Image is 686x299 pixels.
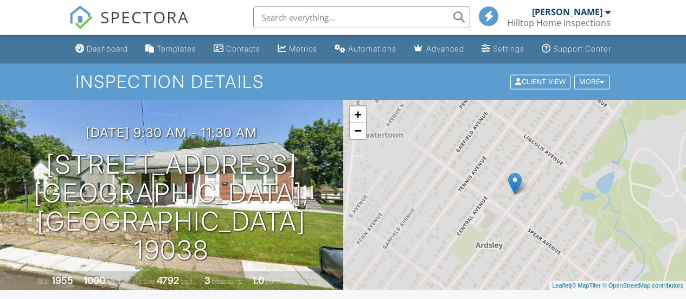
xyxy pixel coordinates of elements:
div: Contacts [226,44,260,53]
div: | [549,281,686,290]
a: Zoom in [350,106,366,123]
a: Leaflet [552,282,570,289]
div: 3 [204,275,210,286]
div: More [574,74,610,89]
a: Support Center [537,39,616,59]
div: Dashboard [87,44,128,53]
span: sq. ft. [107,277,122,285]
div: [PERSON_NAME] [532,7,602,17]
div: Metrics [289,44,317,53]
div: Automations [348,44,396,53]
span: bathrooms [266,277,297,285]
a: Advanced [409,39,469,59]
div: Advanced [426,44,464,53]
div: 4792 [157,275,179,286]
div: Templates [157,44,196,53]
div: 1.0 [252,275,264,286]
a: Client View [509,77,573,85]
a: © OpenStreetMap contributors [602,282,683,289]
a: Contacts [209,39,265,59]
span: SPECTORA [100,5,189,28]
a: Dashboard [71,39,132,59]
a: Automations (Basic) [330,39,401,59]
a: Metrics [273,39,322,59]
div: Support Center [553,44,611,53]
a: Zoom out [350,123,366,139]
a: © MapTiler [572,282,601,289]
div: Client View [510,74,570,89]
div: Settings [493,44,524,53]
div: 1955 [52,275,73,286]
span: sq.ft. [181,277,194,285]
h1: Inspection Details [75,72,610,91]
img: The Best Home Inspection Software - Spectora [69,5,93,29]
a: Templates [141,39,201,59]
a: SPECTORA [69,15,189,37]
div: Hilltop Home Inspections [507,17,611,28]
span: Built [38,277,50,285]
input: Search everything... [253,7,470,28]
a: Settings [477,39,529,59]
h1: [STREET_ADDRESS] [GEOGRAPHIC_DATA], [GEOGRAPHIC_DATA] 19038 [17,150,326,265]
span: Lot Size [132,277,155,285]
span: bedrooms [212,277,242,285]
div: 1000 [84,275,105,286]
h3: [DATE] 9:30 am - 11:30 am [86,125,257,140]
